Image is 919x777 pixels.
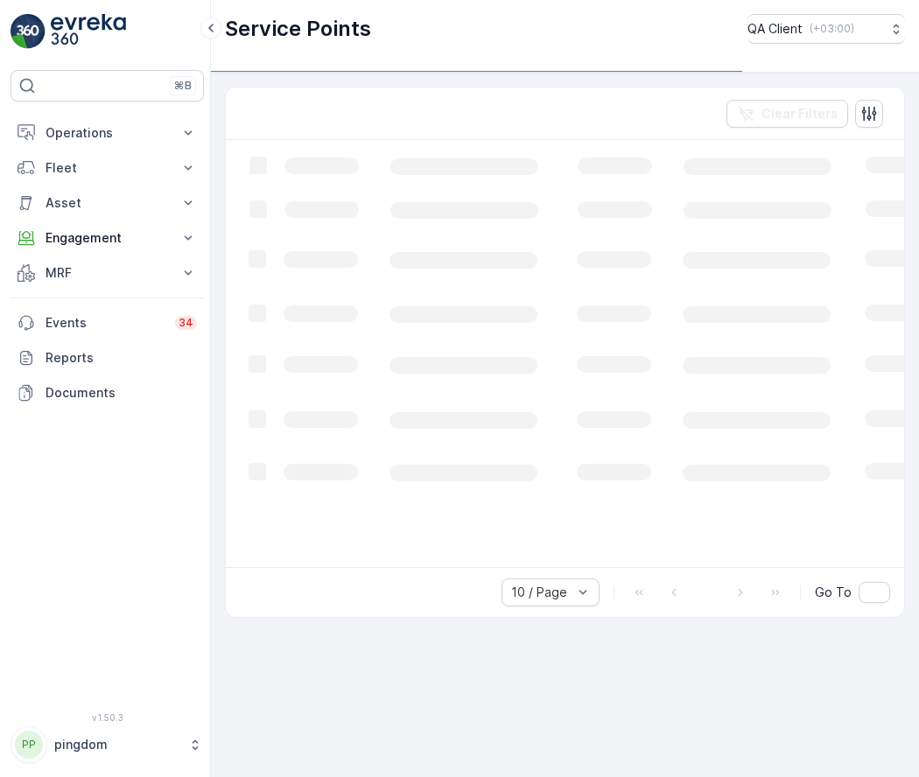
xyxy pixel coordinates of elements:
[54,736,179,753] p: pingdom
[11,712,204,723] span: v 1.50.3
[11,375,204,410] a: Documents
[747,14,905,44] button: QA Client(+03:00)
[726,100,848,128] button: Clear Filters
[11,340,204,375] a: Reports
[11,305,204,340] a: Events34
[761,105,838,122] p: Clear Filters
[11,150,204,185] button: Fleet
[179,316,193,330] p: 34
[815,584,852,601] span: Go To
[46,264,169,282] p: MRF
[46,229,169,247] p: Engagement
[11,220,204,255] button: Engagement
[11,726,204,763] button: PPpingdom
[46,124,169,142] p: Operations
[174,79,192,93] p: ⌘B
[15,731,43,759] div: PP
[11,255,204,290] button: MRF
[810,22,854,36] p: ( +03:00 )
[747,20,803,38] p: QA Client
[11,185,204,220] button: Asset
[46,384,197,402] p: Documents
[46,159,169,177] p: Fleet
[46,194,169,212] p: Asset
[51,14,126,49] img: logo_light-DOdMpM7g.png
[11,115,204,150] button: Operations
[225,15,371,43] p: Service Points
[46,314,165,332] p: Events
[46,349,197,367] p: Reports
[11,14,46,49] img: logo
